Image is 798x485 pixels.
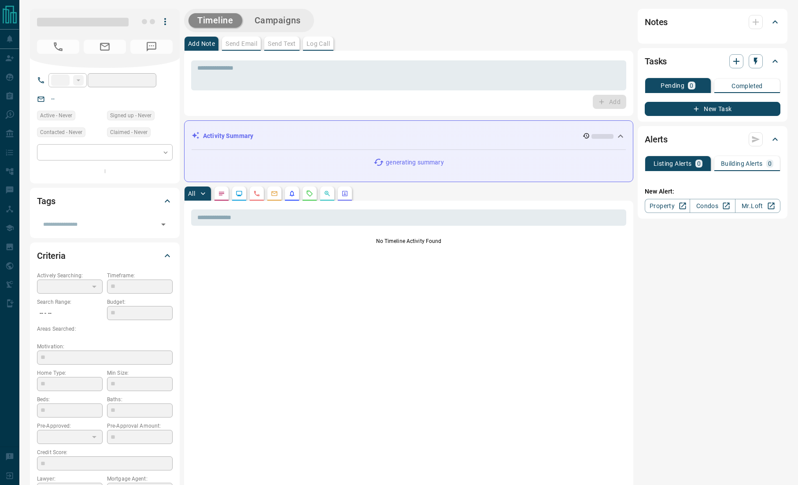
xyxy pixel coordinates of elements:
p: Lawyer: [37,475,103,483]
div: Tags [37,190,173,212]
p: Building Alerts [721,160,763,167]
div: Criteria [37,245,173,266]
span: No Number [130,40,173,54]
p: 0 [690,82,693,89]
a: -- [51,95,55,102]
span: Signed up - Never [110,111,151,120]
svg: Agent Actions [341,190,348,197]
span: No Email [84,40,126,54]
p: Listing Alerts [654,160,692,167]
span: Claimed - Never [110,128,148,137]
p: Search Range: [37,298,103,306]
h2: Tags [37,194,55,208]
p: 0 [768,160,772,167]
svg: Lead Browsing Activity [236,190,243,197]
p: Home Type: [37,369,103,377]
h2: Notes [645,15,668,29]
p: Motivation: [37,343,173,351]
button: Open [157,218,170,231]
h2: Tasks [645,54,667,68]
p: Credit Score: [37,448,173,456]
p: Mortgage Agent: [107,475,173,483]
div: Alerts [645,129,780,150]
p: Baths: [107,395,173,403]
h2: Criteria [37,249,66,263]
div: Activity Summary [192,128,626,144]
p: generating summary [386,158,443,167]
p: Add Note [188,41,215,47]
p: Completed [731,83,763,89]
div: Notes [645,11,780,33]
svg: Emails [271,190,278,197]
p: Activity Summary [203,131,253,141]
p: Budget: [107,298,173,306]
button: Campaigns [246,13,310,28]
button: Timeline [188,13,242,28]
p: Actively Searching: [37,272,103,280]
div: Tasks [645,51,780,72]
span: Active - Never [40,111,72,120]
p: -- - -- [37,306,103,321]
a: Condos [690,199,735,213]
p: Pre-Approval Amount: [107,422,173,430]
p: Pre-Approved: [37,422,103,430]
p: No Timeline Activity Found [191,237,626,245]
p: Min Size: [107,369,173,377]
p: 0 [697,160,701,167]
p: Pending [661,82,684,89]
span: No Number [37,40,79,54]
span: Contacted - Never [40,128,82,137]
p: New Alert: [645,187,780,196]
svg: Notes [218,190,225,197]
a: Mr.Loft [735,199,780,213]
svg: Requests [306,190,313,197]
p: Beds: [37,395,103,403]
svg: Opportunities [324,190,331,197]
svg: Calls [253,190,260,197]
p: Areas Searched: [37,325,173,333]
button: New Task [645,102,780,116]
a: Property [645,199,690,213]
h2: Alerts [645,132,668,146]
svg: Listing Alerts [288,190,296,197]
p: All [188,190,195,197]
p: Timeframe: [107,272,173,280]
